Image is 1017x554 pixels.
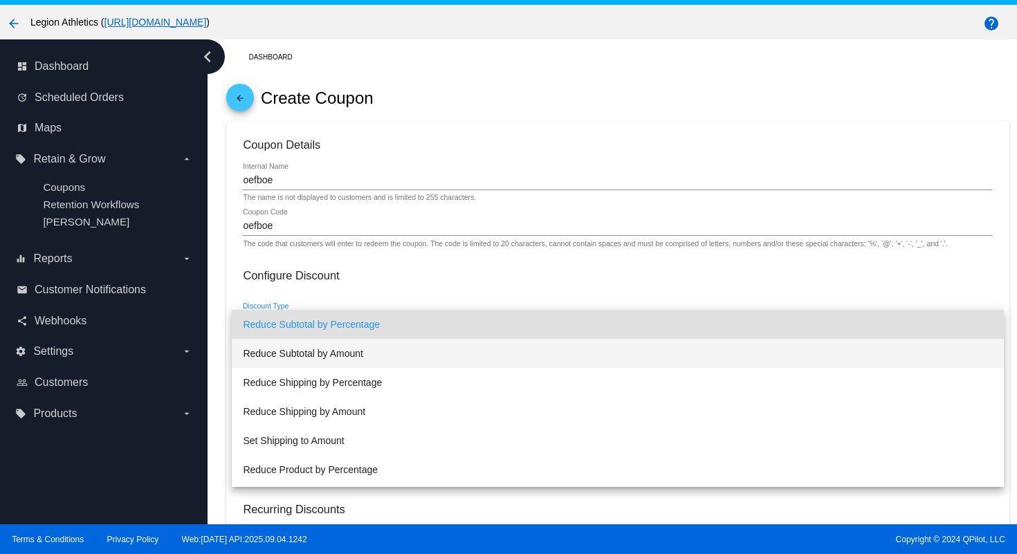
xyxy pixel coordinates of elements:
[243,310,992,339] span: Reduce Subtotal by Percentage
[243,368,992,397] span: Reduce Shipping by Percentage
[243,426,992,455] span: Set Shipping to Amount
[243,484,992,513] span: Reduce Product by Amount
[243,455,992,484] span: Reduce Product by Percentage
[243,397,992,426] span: Reduce Shipping by Amount
[243,339,992,368] span: Reduce Subtotal by Amount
